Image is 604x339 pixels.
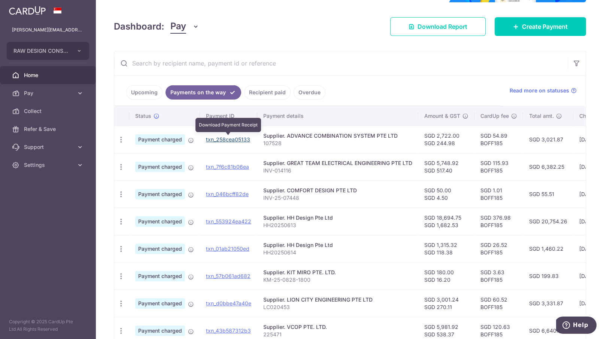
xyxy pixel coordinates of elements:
td: SGD 3.63 BOFF185 [474,262,523,290]
h4: Dashboard: [114,20,164,33]
span: Payment charged [135,134,185,145]
div: Supplier. GREAT TEAM ELECTRICAL ENGINEERING PTE LTD [263,159,412,167]
td: SGD 199.83 [523,262,573,290]
a: Payments on the way [166,85,241,100]
a: Read more on statuses [510,87,577,94]
td: SGD 180.00 SGD 16.20 [418,262,474,290]
div: Supplier. KIT MIRO PTE. LTD. [263,269,412,276]
span: Pay [24,89,73,97]
a: txn_57b061ad682 [206,273,251,279]
td: SGD 5,748.92 SGD 517.40 [418,153,474,180]
a: txn_553924ea422 [206,218,251,225]
td: SGD 1,460.22 [523,235,573,262]
button: Pay [170,19,199,34]
td: SGD 6,382.25 [523,153,573,180]
span: Create Payment [522,22,568,31]
span: Total amt. [529,112,554,120]
span: Payment charged [135,162,185,172]
p: 107528 [263,140,412,147]
div: Supplier. HH Design Pte Ltd [263,214,412,222]
div: Download Payment Receipt [195,118,261,132]
td: SGD 60.52 BOFF185 [474,290,523,317]
p: INV-25-07448 [263,194,412,202]
p: LC020453 [263,303,412,311]
span: Download Report [418,22,467,31]
td: SGD 376.98 BOFF185 [474,208,523,235]
p: 225471 [263,331,412,338]
a: txn_d0bbe47a40e [206,300,251,306]
img: CardUp [9,6,46,15]
a: txn_43b587312b3 [206,327,251,334]
span: Payment charged [135,244,185,254]
span: Payment charged [135,216,185,227]
span: CardUp fee [480,112,509,120]
div: Supplier. COMFORT DESIGN PTE LTD [263,187,412,194]
div: Supplier. VCOP PTE. LTD. [263,323,412,331]
input: Search by recipient name, payment id or reference [114,51,568,75]
td: SGD 18,694.75 SGD 1,682.53 [418,208,474,235]
p: KM-25-0828-1800 [263,276,412,284]
span: Collect [24,107,73,115]
a: Upcoming [126,85,163,100]
a: txn_046bcff82de [206,191,249,197]
td: SGD 3,001.24 SGD 270.11 [418,290,474,317]
a: Download Report [390,17,486,36]
p: HH20250613 [263,222,412,229]
span: Read more on statuses [510,87,569,94]
p: HH20250614 [263,249,412,256]
td: SGD 50.00 SGD 4.50 [418,180,474,208]
td: SGD 3,331.87 [523,290,573,317]
iframe: Opens a widget where you can find more information [556,317,597,335]
a: Overdue [294,85,325,100]
td: SGD 26.52 BOFF185 [474,235,523,262]
span: Payment charged [135,189,185,199]
a: txn_01ab21050ed [206,245,249,252]
td: SGD 54.89 BOFF185 [474,126,523,153]
span: Refer & Save [24,125,73,133]
td: SGD 20,754.26 [523,208,573,235]
span: Payment charged [135,271,185,281]
span: Status [135,112,151,120]
div: Supplier. LION CITY ENGINEERING PTE LTD [263,296,412,303]
td: SGD 1,315.32 SGD 118.38 [418,235,474,262]
span: Pay [170,19,186,34]
div: Supplier. HH Design Pte Ltd [263,241,412,249]
th: Payment ID [200,106,257,126]
a: txn_258cea05133 [206,136,250,143]
p: [PERSON_NAME][EMAIL_ADDRESS][DOMAIN_NAME] [12,26,84,34]
th: Payment details [257,106,418,126]
td: SGD 1.01 BOFF185 [474,180,523,208]
td: SGD 2,722.00 SGD 244.98 [418,126,474,153]
div: Supplier. ADVANCE COMBINATION SYSTEM PTE LTD [263,132,412,140]
a: txn_7f6c81b06ea [206,164,249,170]
td: SGD 115.93 BOFF185 [474,153,523,180]
span: Payment charged [135,326,185,336]
button: RAW DESIGN CONSULTANTS PTE. LTD. [7,42,89,60]
span: Support [24,143,73,151]
span: Payment charged [135,298,185,309]
td: SGD 55.51 [523,180,573,208]
a: Recipient paid [244,85,291,100]
span: Settings [24,161,73,169]
td: SGD 3,021.87 [523,126,573,153]
span: Home [24,71,73,79]
p: INV-014116 [263,167,412,174]
span: RAW DESIGN CONSULTANTS PTE. LTD. [13,47,69,55]
a: Create Payment [495,17,586,36]
span: Amount & GST [424,112,460,120]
